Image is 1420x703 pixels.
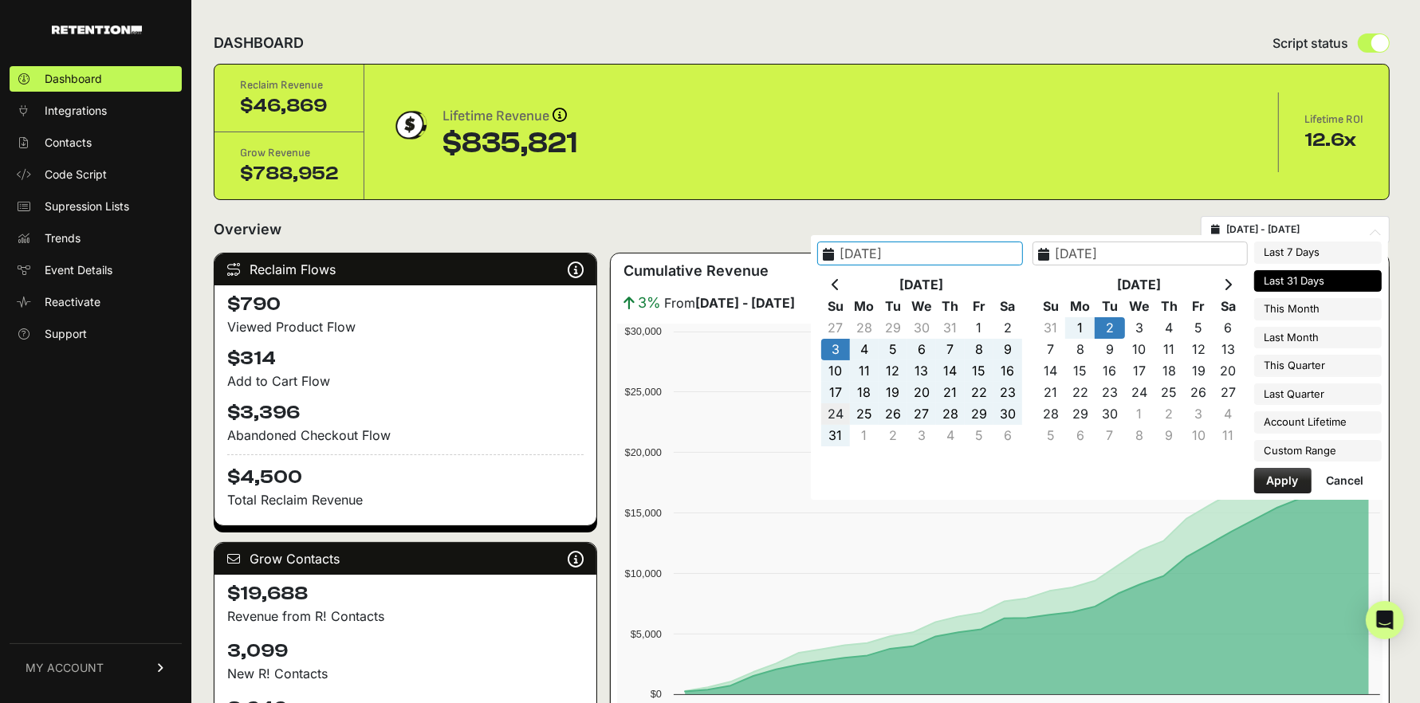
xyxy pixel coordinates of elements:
th: We [907,296,936,317]
text: $15,000 [625,507,662,519]
td: 6 [907,339,936,360]
td: 16 [993,360,1022,382]
td: 18 [1154,360,1184,382]
h4: $3,396 [227,400,584,426]
td: 3 [1125,317,1154,339]
h4: $790 [227,292,584,317]
th: Sa [1213,296,1243,317]
span: 3% [638,292,661,314]
td: 14 [936,360,965,382]
li: Last Month [1254,327,1382,349]
td: 17 [821,382,850,403]
td: 6 [1213,317,1243,339]
div: Viewed Product Flow [227,317,584,336]
li: Account Lifetime [1254,411,1382,434]
text: $10,000 [625,568,662,579]
th: [DATE] [1065,274,1213,296]
td: 5 [965,425,993,446]
text: $0 [651,688,662,700]
td: 11 [850,360,879,382]
td: 9 [1154,425,1184,446]
div: Abandoned Checkout Flow [227,426,584,445]
th: Su [821,296,850,317]
div: $46,869 [240,93,338,119]
td: 26 [879,403,907,425]
td: 4 [1213,403,1243,425]
td: 17 [1125,360,1154,382]
h3: Cumulative Revenue [623,260,769,282]
li: Last 7 Days [1254,242,1382,264]
td: 12 [879,360,907,382]
td: 22 [965,382,993,403]
td: 10 [1125,339,1154,360]
td: 29 [879,317,907,339]
th: [DATE] [850,274,993,296]
td: 12 [1184,339,1213,360]
td: 20 [1213,360,1243,382]
div: $835,821 [443,128,577,159]
td: 19 [1184,360,1213,382]
td: 11 [1213,425,1243,446]
a: Trends [10,226,182,251]
td: 2 [879,425,907,446]
span: MY ACCOUNT [26,660,104,676]
td: 21 [936,382,965,403]
div: Grow Revenue [240,145,338,161]
td: 4 [850,339,879,360]
a: Code Script [10,162,182,187]
a: MY ACCOUNT [10,643,182,692]
td: 6 [993,425,1022,446]
li: This Month [1254,298,1382,320]
td: 14 [1036,360,1065,382]
span: Script status [1272,33,1348,53]
text: $30,000 [625,325,662,337]
td: 5 [879,339,907,360]
th: Mo [1065,296,1095,317]
th: Th [1154,296,1184,317]
span: Dashboard [45,71,102,87]
td: 31 [936,317,965,339]
td: 2 [993,317,1022,339]
td: 15 [1065,360,1095,382]
td: 8 [965,339,993,360]
li: Custom Range [1254,440,1382,462]
span: Trends [45,230,81,246]
td: 20 [907,382,936,403]
p: Revenue from R! Contacts [227,607,584,626]
td: 15 [965,360,993,382]
td: 9 [1095,339,1124,360]
td: 16 [1095,360,1124,382]
td: 18 [850,382,879,403]
th: Mo [850,296,879,317]
span: Integrations [45,103,107,119]
span: Supression Lists [45,198,129,214]
td: 4 [936,425,965,446]
td: 7 [1036,339,1065,360]
td: 11 [1154,339,1184,360]
td: 28 [850,317,879,339]
span: From [664,293,795,312]
div: $788,952 [240,161,338,187]
th: Su [1036,296,1065,317]
td: 19 [879,382,907,403]
td: 24 [821,403,850,425]
td: 1 [1125,403,1154,425]
span: Support [45,326,87,342]
p: New R! Contacts [227,664,584,683]
text: $25,000 [625,386,662,398]
div: Add to Cart Flow [227,371,584,391]
td: 30 [907,317,936,339]
li: Last 31 Days [1254,270,1382,293]
div: Open Intercom Messenger [1366,601,1404,639]
a: Supression Lists [10,194,182,219]
div: 12.6x [1304,128,1363,153]
td: 9 [993,339,1022,360]
td: 1 [1065,317,1095,339]
td: 6 [1065,425,1095,446]
td: 7 [936,339,965,360]
div: Grow Contacts [214,543,596,575]
h4: $19,688 [227,581,584,607]
td: 2 [1154,403,1184,425]
li: This Quarter [1254,355,1382,377]
th: Fr [1184,296,1213,317]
